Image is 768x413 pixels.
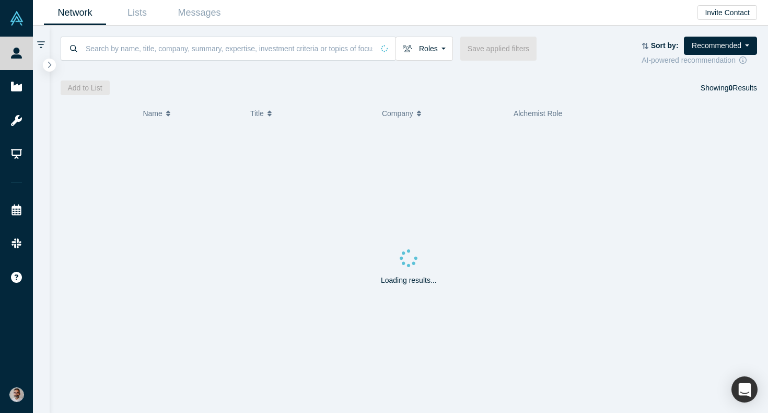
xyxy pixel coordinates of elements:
[514,109,562,118] span: Alchemist Role
[85,36,374,61] input: Search by name, title, company, summary, expertise, investment criteria or topics of focus
[44,1,106,25] a: Network
[382,102,413,124] span: Company
[684,37,757,55] button: Recommended
[143,102,239,124] button: Name
[250,102,264,124] span: Title
[61,81,110,95] button: Add to List
[701,81,757,95] div: Showing
[395,37,453,61] button: Roles
[168,1,230,25] a: Messages
[106,1,168,25] a: Lists
[651,41,679,50] strong: Sort by:
[729,84,757,92] span: Results
[143,102,162,124] span: Name
[9,11,24,26] img: Alchemist Vault Logo
[697,5,757,20] button: Invite Contact
[460,37,537,61] button: Save applied filters
[382,102,503,124] button: Company
[250,102,371,124] button: Title
[642,55,757,66] div: AI-powered recommendation
[729,84,733,92] strong: 0
[381,275,437,286] p: Loading results...
[9,387,24,402] img: Gotam Bhardwaj's Account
